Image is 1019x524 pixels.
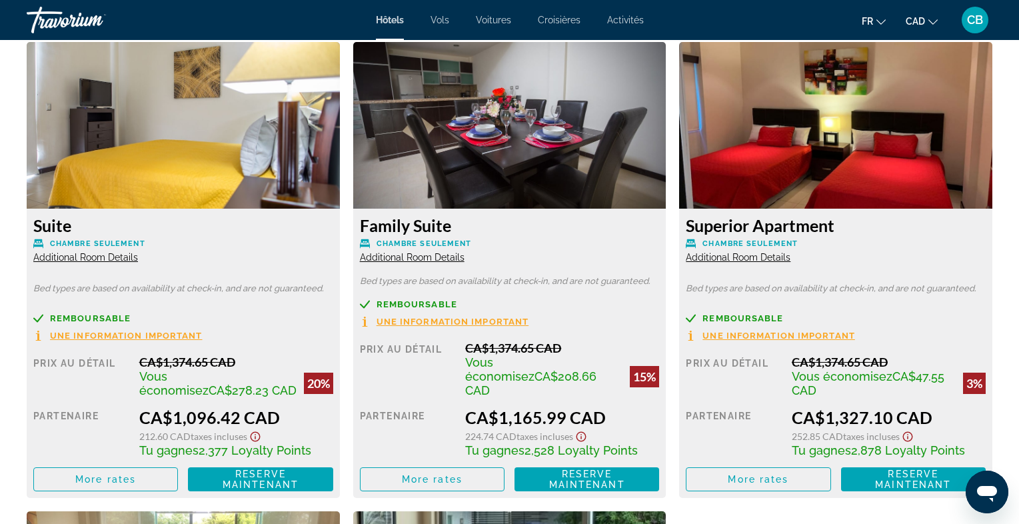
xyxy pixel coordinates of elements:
[377,300,457,309] span: Remboursable
[862,11,886,31] button: Change language
[304,373,333,394] div: 20%
[843,431,900,442] span: Taxes incluses
[139,355,333,369] div: CA$1,374.65 CAD
[686,467,830,491] button: More rates
[33,284,333,293] p: Bed types are based on availability at check-in, and are not guaranteed.
[686,330,855,341] button: Une information important
[223,469,299,490] span: Reserve maintenant
[33,355,129,397] div: Prix au détail
[702,239,798,248] span: Chambre seulement
[851,443,965,457] span: 2,878 Loyalty Points
[686,215,986,235] h3: Superior Apartment
[139,431,191,442] span: 212.60 CAD
[686,355,782,397] div: Prix au détail
[360,467,505,491] button: More rates
[33,313,333,323] a: Remboursable
[728,474,788,485] span: More rates
[963,373,986,394] div: 3%
[27,42,340,209] img: f6932ae8-4b9b-4605-95e2-e195f468580f.jpeg
[524,443,638,457] span: 2,528 Loyalty Points
[209,383,297,397] span: CA$278.23 CAD
[792,355,986,369] div: CA$1,374.65 CAD
[841,467,986,491] button: Reserve maintenant
[966,471,1008,513] iframe: Bouton de lancement de la fenêtre de messagerie
[792,431,843,442] span: 252.85 CAD
[50,239,145,248] span: Chambre seulement
[431,15,449,25] a: Vols
[50,331,203,340] span: Une information important
[353,42,666,209] img: 0790154a-01e4-46ee-b14b-87f9ec2660d9.jpeg
[33,407,129,457] div: Partenaire
[573,427,589,443] button: Show Taxes and Fees disclaimer
[360,299,660,309] a: Remboursable
[958,6,992,34] button: User Menu
[862,16,873,27] span: fr
[607,15,644,25] a: Activités
[33,467,178,491] button: More rates
[906,16,925,27] span: CAD
[465,443,524,457] span: Tu gagnes
[139,407,333,427] div: CA$1,096.42 CAD
[360,215,660,235] h3: Family Suite
[686,313,986,323] a: Remboursable
[33,330,203,341] button: Une information important
[906,11,938,31] button: Change currency
[465,407,659,427] div: CA$1,165.99 CAD
[476,15,511,25] a: Voitures
[360,277,660,286] p: Bed types are based on availability at check-in, and are not guaranteed.
[191,431,247,442] span: Taxes incluses
[549,469,625,490] span: Reserve maintenant
[679,42,992,209] img: ae82f925-0044-4f13-b1e8-fa6c9c7c2638.jpeg
[33,215,333,235] h3: Suite
[792,369,944,397] span: CA$47.55 CAD
[702,331,855,340] span: Une information important
[377,317,529,326] span: Une information important
[702,314,783,323] span: Remboursable
[630,366,659,387] div: 15%
[538,15,580,25] a: Croisières
[33,252,138,263] span: Additional Room Details
[75,474,136,485] span: More rates
[900,427,916,443] button: Show Taxes and Fees disclaimer
[360,341,456,397] div: Prix au détail
[465,355,534,383] span: Vous économisez
[27,3,160,37] a: Travorium
[360,252,465,263] span: Additional Room Details
[516,431,573,442] span: Taxes incluses
[465,431,516,442] span: 224.74 CAD
[686,407,782,457] div: Partenaire
[792,443,851,457] span: Tu gagnes
[465,369,596,397] span: CA$208.66 CAD
[139,369,209,397] span: Vous économisez
[792,369,892,383] span: Vous économisez
[875,469,951,490] span: Reserve maintenant
[199,443,311,457] span: 2,377 Loyalty Points
[360,316,529,327] button: Une information important
[514,467,659,491] button: Reserve maintenant
[686,284,986,293] p: Bed types are based on availability at check-in, and are not guaranteed.
[376,15,404,25] a: Hôtels
[465,341,659,355] div: CA$1,374.65 CAD
[967,13,983,27] span: CB
[139,443,199,457] span: Tu gagnes
[686,252,790,263] span: Additional Room Details
[792,407,986,427] div: CA$1,327.10 CAD
[188,467,333,491] button: Reserve maintenant
[402,474,463,485] span: More rates
[50,314,131,323] span: Remboursable
[360,407,456,457] div: Partenaire
[247,427,263,443] button: Show Taxes and Fees disclaimer
[377,239,472,248] span: Chambre seulement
